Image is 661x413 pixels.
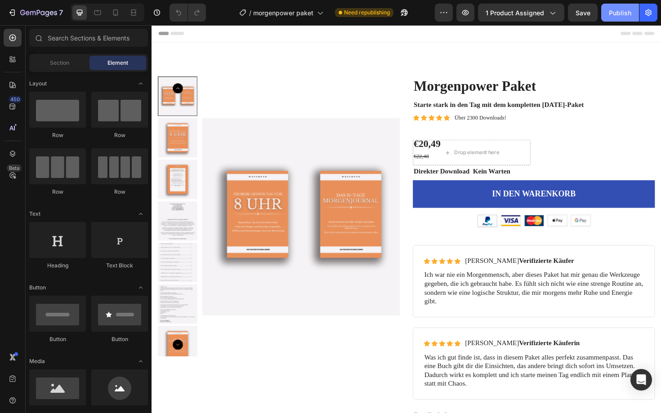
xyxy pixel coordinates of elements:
div: Publish [609,8,631,18]
strong: Verifizierte Käufer [389,246,447,253]
span: Save [576,9,590,17]
button: <strong>In den Warenkorb</strong> [277,164,533,194]
span: morgenpower paket [253,8,313,18]
img: gempages_581043119517073928-3997e934-cc5e-43d1-91bb-bd25c0e7f26c.jpg [345,201,366,214]
span: Text [29,210,40,218]
div: Button [29,335,86,343]
div: Drop element here [321,132,368,139]
p: Über 2300 Downloads! [321,95,375,102]
div: Row [91,188,148,196]
p: 7 [59,7,63,18]
h1: Morgenpower Paket [277,54,533,75]
span: Need republishing [344,9,390,17]
strong: Starte stark in den Tag mit dem kompletten [DATE]-Paket [277,80,458,88]
span: Element [107,59,128,67]
div: Row [29,131,86,139]
span: Toggle open [134,354,148,369]
strong: Verifizierte Käuferin [389,333,453,341]
button: 1 product assigned [478,4,564,22]
button: 7 [4,4,67,22]
p: [PERSON_NAME] [332,245,447,255]
img: gempages_581043119517073928-5477ffc7-4fb7-4749-b117-81ea3e54ecb9.svg [444,201,464,213]
span: Toggle open [134,280,148,295]
p: Was ich gut finde ist, dass in diesem Paket alles perfekt zusammenpasst. Das eine Buch gibt dir d... [289,347,521,385]
img: gempages_581043119517073928-c96440c7-fd4f-4de6-bad0-4b21a5af461d.svg [420,201,440,213]
span: Section [50,59,69,67]
div: Undo/Redo [170,4,206,22]
div: Row [91,131,148,139]
div: Text Block [91,262,148,270]
span: Button [29,284,46,292]
input: Search Sections & Elements [29,29,148,47]
span: Toggle open [134,207,148,221]
span: direkter download kein warten [277,151,380,159]
button: Publish [601,4,639,22]
span: Toggle open [134,76,148,91]
span: Media [29,357,45,365]
div: Open Intercom Messenger [630,369,652,391]
span: Layout [29,80,47,88]
img: gempages_581043119517073928-9bb54c50-73f3-47c0-819d-5a330d9ef1eb.svg [370,201,390,213]
div: 450 [9,96,22,103]
div: Heading [29,262,86,270]
p: Ich war nie ein Morgenmensch, aber dieses Paket hat mir genau die Werkzeuge gegeben, die ich gebr... [289,260,521,298]
div: Button [91,335,148,343]
button: Save [568,4,598,22]
iframe: Design area [152,25,661,413]
div: €20,49 [277,119,533,134]
img: gempages_581043119517073928-918db89e-2eac-498e-b510-6ab2249ebec5.svg [395,201,415,213]
div: Row [29,188,86,196]
div: Beta [7,164,22,172]
span: / [249,8,251,18]
span: 1 product assigned [486,8,544,18]
p: [PERSON_NAME] [332,333,453,342]
strong: In den Warenkorb [360,173,449,185]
